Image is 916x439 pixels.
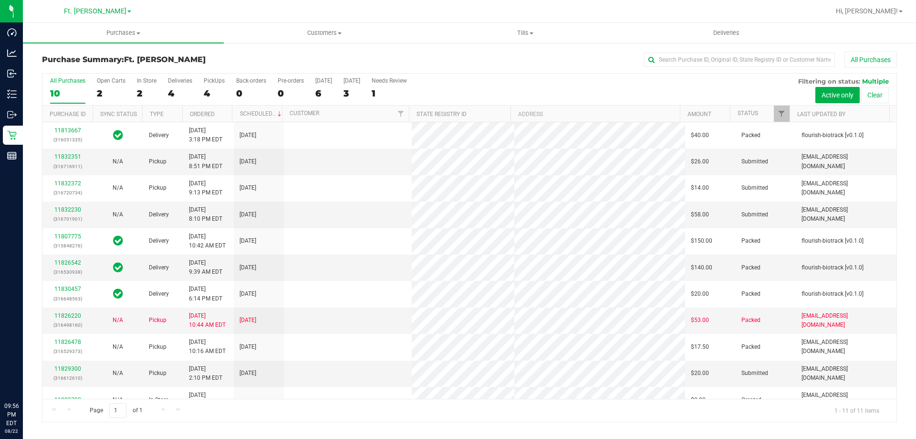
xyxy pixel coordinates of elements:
inline-svg: Retail [7,130,17,140]
span: Not Applicable [113,184,123,191]
span: Page of 1 [82,403,150,418]
inline-svg: Reports [7,151,17,161]
span: Customers [224,29,424,37]
span: Packed [741,263,760,272]
span: [DATE] 3:01 PM EDT [189,391,222,409]
div: 2 [97,88,125,99]
span: In Sync [113,128,123,142]
a: 11807775 [54,233,81,240]
button: N/A [113,396,123,405]
input: 1 [109,403,126,418]
div: Open Carts [97,77,125,84]
span: [DATE] 9:39 AM EDT [189,258,222,277]
span: flourish-biotrack [v0.1.0] [801,236,864,246]
span: [DATE] 10:42 AM EDT [189,232,226,250]
span: Delivery [149,263,169,272]
span: [DATE] [239,236,256,246]
p: (316498160) [48,321,87,330]
span: [DATE] [239,157,256,166]
span: Hi, [PERSON_NAME]! [836,7,898,15]
a: Scheduled [240,110,283,117]
span: Delivery [149,210,169,219]
p: 09:56 PM EDT [4,402,19,428]
button: N/A [113,157,123,166]
a: State Registry ID [416,111,467,118]
span: [DATE] [239,289,256,299]
span: flourish-biotrack [v0.1.0] [801,289,864,299]
p: (316716911) [48,162,87,171]
span: [EMAIL_ADDRESS][DOMAIN_NAME] [801,311,891,330]
a: 11830457 [54,286,81,292]
a: Amount [687,111,711,118]
div: 6 [315,88,332,99]
button: N/A [113,369,123,378]
span: Packed [741,343,760,352]
div: Needs Review [372,77,407,84]
p: (316648563) [48,294,87,303]
span: In Sync [113,287,123,300]
div: Back-orders [236,77,266,84]
button: All Purchases [844,52,897,68]
span: Not Applicable [113,396,123,403]
div: 10 [50,88,85,99]
span: Pickup [149,157,167,166]
span: $14.00 [691,183,709,193]
span: [DATE] 10:16 AM EDT [189,338,226,356]
div: All Purchases [50,77,85,84]
span: Deliveries [700,29,752,37]
a: Purchase ID [50,111,86,118]
a: 11829728 [54,396,81,403]
span: In-Store [149,396,168,405]
a: 11832372 [54,180,81,187]
span: $0.00 [691,396,706,405]
span: $17.50 [691,343,709,352]
span: Created [741,396,761,405]
a: Ordered [190,111,215,118]
span: Submitted [741,183,768,193]
span: $140.00 [691,263,712,272]
span: Packed [741,131,760,140]
div: 1 [372,88,407,99]
a: 11832351 [54,153,81,160]
span: $53.00 [691,316,709,325]
button: N/A [113,210,123,219]
inline-svg: Inventory [7,89,17,99]
p: 08/22 [4,428,19,435]
a: Filter [774,106,790,122]
span: $26.00 [691,157,709,166]
button: N/A [113,183,123,193]
span: Not Applicable [113,158,123,165]
inline-svg: Outbound [7,110,17,119]
input: Search Purchase ID, Original ID, State Registry ID or Customer Name... [644,53,835,67]
p: (316720734) [48,188,87,197]
a: Purchases [23,23,224,43]
span: Tills [425,29,625,37]
div: [DATE] [343,77,360,84]
div: 4 [204,88,225,99]
span: Delivery [149,236,169,246]
span: $40.00 [691,131,709,140]
iframe: Resource center [10,363,38,391]
a: Tills [425,23,625,43]
span: [EMAIL_ADDRESS][DOMAIN_NAME] [801,205,891,224]
a: 11826478 [54,339,81,345]
span: In Sync [113,261,123,274]
button: Active only [815,87,860,103]
span: Pickup [149,183,167,193]
span: [DATE] 2:10 PM EDT [189,364,222,383]
span: [DATE] 8:51 PM EDT [189,152,222,171]
button: N/A [113,343,123,352]
div: 0 [236,88,266,99]
span: Packed [741,316,760,325]
h3: Purchase Summary: [42,55,327,64]
div: 2 [137,88,156,99]
div: 0 [278,88,304,99]
span: [DATE] [239,343,256,352]
span: [DATE] 9:13 PM EDT [189,179,222,197]
span: Filtering on status: [798,77,860,85]
span: [DATE] 8:10 PM EDT [189,205,222,224]
a: 11829300 [54,365,81,372]
span: Delivery [149,289,169,299]
button: Clear [861,87,889,103]
span: flourish-biotrack [v0.1.0] [801,263,864,272]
